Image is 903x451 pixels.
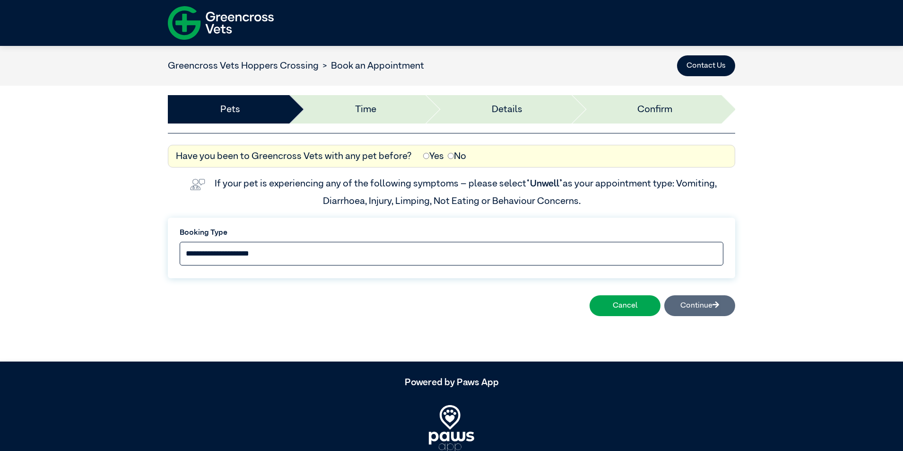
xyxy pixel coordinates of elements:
input: Yes [423,153,429,159]
label: Have you been to Greencross Vets with any pet before? [176,149,412,163]
button: Cancel [590,295,660,316]
nav: breadcrumb [168,59,424,73]
img: f-logo [168,2,274,44]
a: Greencross Vets Hoppers Crossing [168,61,319,71]
label: Booking Type [180,227,723,239]
li: Book an Appointment [319,59,424,73]
img: vet [186,175,209,194]
input: No [448,153,454,159]
label: If your pet is experiencing any of the following symptoms – please select as your appointment typ... [215,179,719,205]
a: Pets [220,102,240,116]
span: “Unwell” [526,179,563,188]
button: Contact Us [677,55,735,76]
h5: Powered by Paws App [168,377,735,388]
label: Yes [423,149,444,163]
label: No [448,149,466,163]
